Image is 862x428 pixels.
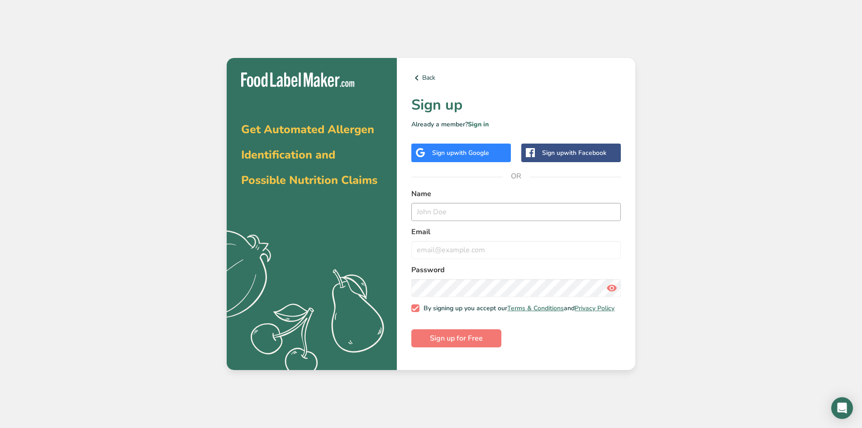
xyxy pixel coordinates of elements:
a: Back [411,72,621,83]
span: Sign up for Free [430,333,483,344]
div: Sign up [432,148,489,158]
input: email@example.com [411,241,621,259]
span: By signing up you accept our and [419,304,615,313]
p: Already a member? [411,120,621,129]
input: John Doe [411,203,621,221]
label: Email [411,226,621,237]
span: with Google [454,149,489,157]
a: Terms & Conditions [507,304,564,313]
a: Privacy Policy [575,304,614,313]
label: Name [411,188,621,199]
span: Get Automated Allergen Identification and Possible Nutrition Claims [241,122,377,188]
span: OR [503,163,530,190]
a: Sign in [468,120,489,129]
h1: Sign up [411,94,621,116]
span: with Facebook [564,149,606,157]
div: Open Intercom Messenger [831,397,853,419]
button: Sign up for Free [411,329,501,347]
div: Sign up [542,148,606,158]
img: Food Label Maker [241,72,354,87]
label: Password [411,264,621,275]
